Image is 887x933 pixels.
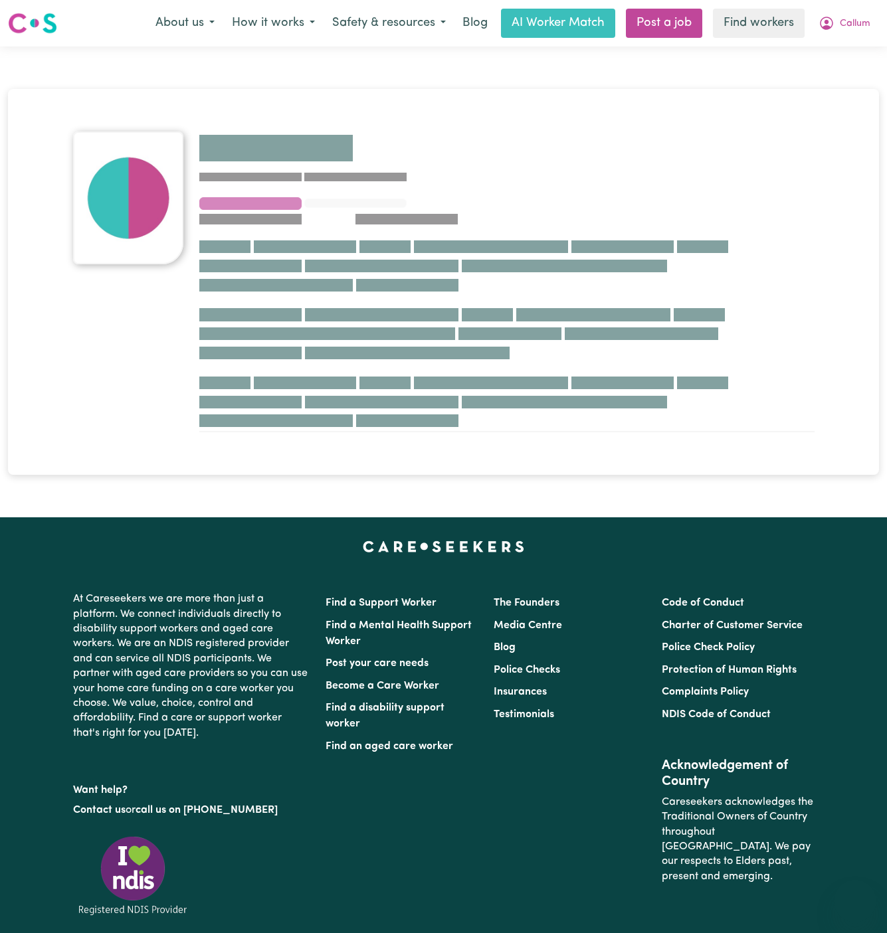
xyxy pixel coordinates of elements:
[834,880,876,922] iframe: Button to launch messaging window
[662,687,749,697] a: Complaints Policy
[494,687,547,697] a: Insurances
[494,620,562,631] a: Media Centre
[73,586,310,746] p: At Careseekers we are more than just a platform. We connect individuals directly to disability su...
[662,665,797,675] a: Protection of Human Rights
[73,778,310,798] p: Want help?
[454,9,496,38] a: Blog
[326,598,437,608] a: Find a Support Worker
[810,9,879,37] button: My Account
[73,805,126,815] a: Contact us
[363,541,524,552] a: Careseekers home page
[326,658,429,669] a: Post your care needs
[713,9,805,38] a: Find workers
[326,620,472,647] a: Find a Mental Health Support Worker
[147,9,223,37] button: About us
[326,741,453,752] a: Find an aged care worker
[626,9,702,38] a: Post a job
[223,9,324,37] button: How it works
[494,665,560,675] a: Police Checks
[136,805,278,815] a: call us on [PHONE_NUMBER]
[326,703,444,729] a: Find a disability support worker
[494,709,554,720] a: Testimonials
[494,598,559,608] a: The Founders
[662,758,814,790] h2: Acknowledgement of Country
[8,8,57,39] a: Careseekers logo
[662,620,803,631] a: Charter of Customer Service
[662,642,755,653] a: Police Check Policy
[73,834,193,917] img: Registered NDIS provider
[8,11,57,35] img: Careseekers logo
[662,790,814,889] p: Careseekers acknowledges the Traditional Owners of Country throughout [GEOGRAPHIC_DATA]. We pay o...
[662,598,744,608] a: Code of Conduct
[324,9,454,37] button: Safety & resources
[73,798,310,823] p: or
[840,17,870,31] span: Callum
[662,709,771,720] a: NDIS Code of Conduct
[501,9,615,38] a: AI Worker Match
[326,681,439,691] a: Become a Care Worker
[494,642,516,653] a: Blog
